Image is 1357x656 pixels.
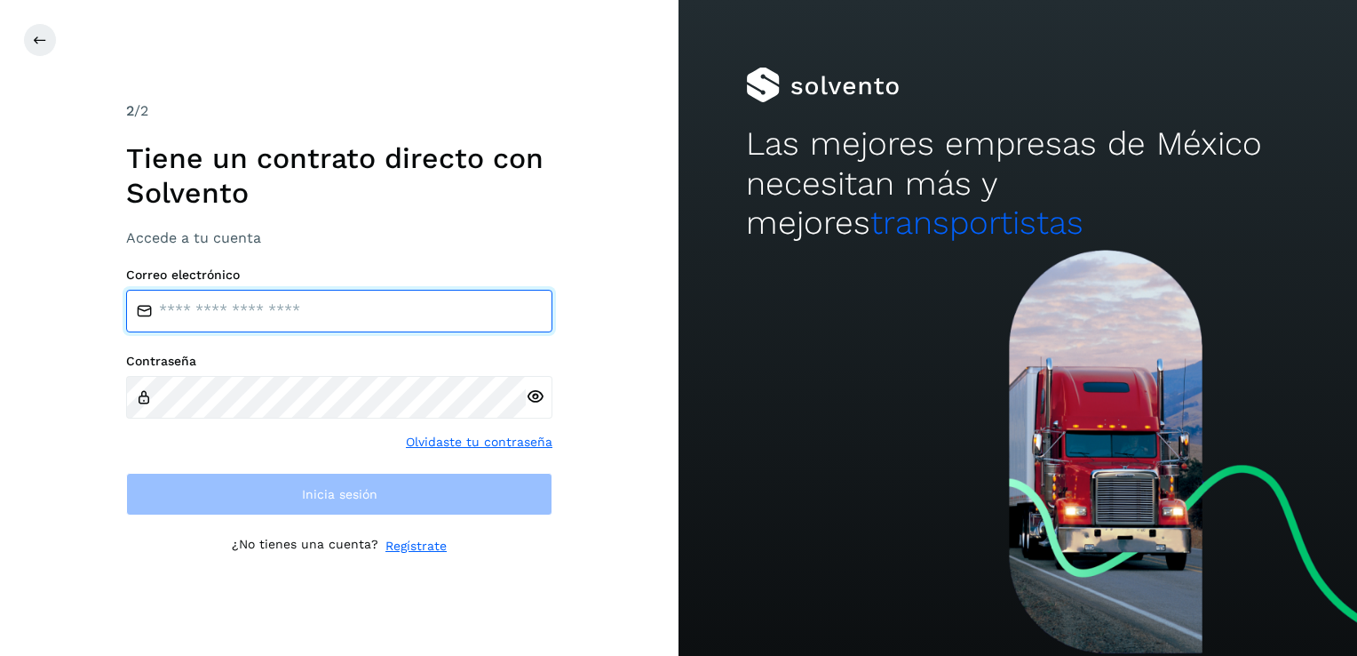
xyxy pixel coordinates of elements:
span: 2 [126,102,134,119]
p: ¿No tienes una cuenta? [232,537,378,556]
button: Inicia sesión [126,473,552,516]
h2: Las mejores empresas de México necesitan más y mejores [746,124,1289,243]
h1: Tiene un contrato directo con Solvento [126,141,552,210]
div: /2 [126,100,552,122]
h3: Accede a tu cuenta [126,229,552,246]
span: transportistas [870,204,1083,242]
a: Regístrate [385,537,447,556]
label: Correo electrónico [126,268,552,283]
a: Olvidaste tu contraseña [406,433,552,452]
span: Inicia sesión [302,488,377,500]
label: Contraseña [126,354,552,369]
